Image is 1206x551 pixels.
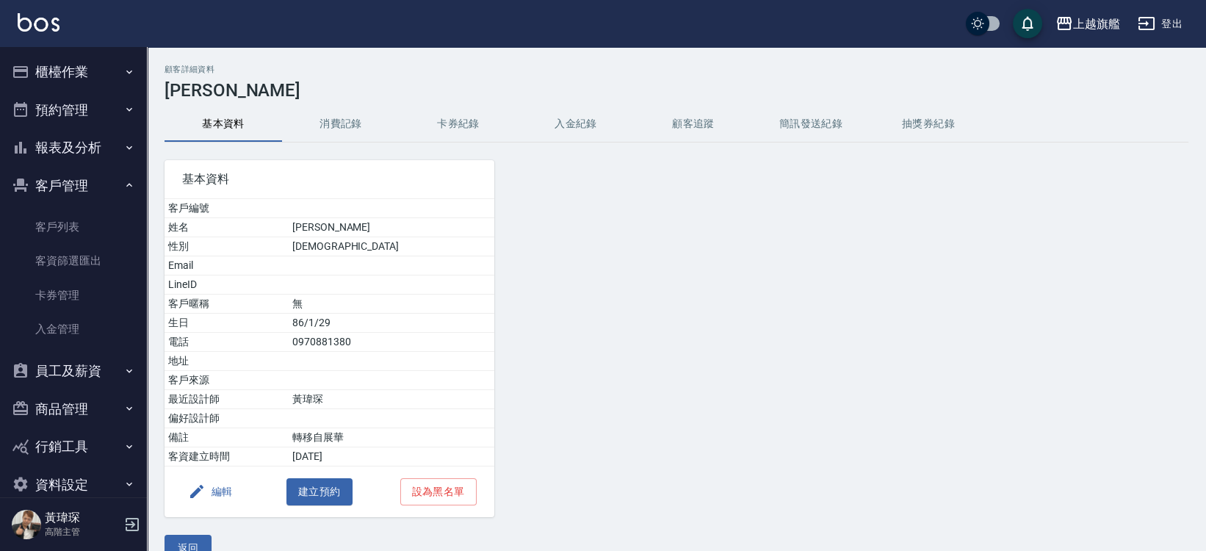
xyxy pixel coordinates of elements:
p: 高階主管 [45,525,120,539]
button: 登出 [1132,10,1188,37]
h3: [PERSON_NAME] [165,80,1188,101]
img: Logo [18,13,59,32]
td: 86/1/29 [289,314,494,333]
button: 入金紀錄 [517,107,635,142]
button: 預約管理 [6,91,141,129]
td: 0970881380 [289,333,494,352]
a: 入金管理 [6,312,141,346]
span: 基本資料 [182,172,477,187]
td: 性別 [165,237,289,256]
td: 地址 [165,352,289,371]
td: 客戶來源 [165,371,289,390]
td: LineID [165,275,289,295]
button: 設為黑名單 [400,478,477,505]
button: 基本資料 [165,107,282,142]
td: 電話 [165,333,289,352]
a: 客資篩選匯出 [6,244,141,278]
button: 抽獎券紀錄 [870,107,987,142]
td: 生日 [165,314,289,333]
button: 顧客追蹤 [635,107,752,142]
td: Email [165,256,289,275]
td: 轉移自展華 [289,428,494,447]
td: 姓名 [165,218,289,237]
td: 客戶暱稱 [165,295,289,314]
a: 卡券管理 [6,278,141,312]
td: 備註 [165,428,289,447]
button: 編輯 [182,478,239,505]
button: 櫃檯作業 [6,53,141,91]
td: [DEMOGRAPHIC_DATA] [289,237,494,256]
td: 客資建立時間 [165,447,289,467]
td: 黃瑋琛 [289,390,494,409]
td: 最近設計師 [165,390,289,409]
button: save [1013,9,1042,38]
td: 偏好設計師 [165,409,289,428]
button: 資料設定 [6,466,141,504]
button: 消費記錄 [282,107,400,142]
td: 無 [289,295,494,314]
td: 客戶編號 [165,199,289,218]
h5: 黃瑋琛 [45,511,120,525]
button: 行銷工具 [6,428,141,466]
button: 建立預約 [286,478,353,505]
button: 商品管理 [6,390,141,428]
img: Person [12,510,41,539]
h2: 顧客詳細資料 [165,65,1188,74]
button: 報表及分析 [6,129,141,167]
div: 上越旗艦 [1073,15,1120,33]
td: [PERSON_NAME] [289,218,494,237]
button: 員工及薪資 [6,352,141,390]
a: 客戶列表 [6,210,141,244]
button: 客戶管理 [6,167,141,205]
button: 簡訊發送紀錄 [752,107,870,142]
button: 卡券紀錄 [400,107,517,142]
button: 上越旗艦 [1050,9,1126,39]
td: [DATE] [289,447,494,467]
